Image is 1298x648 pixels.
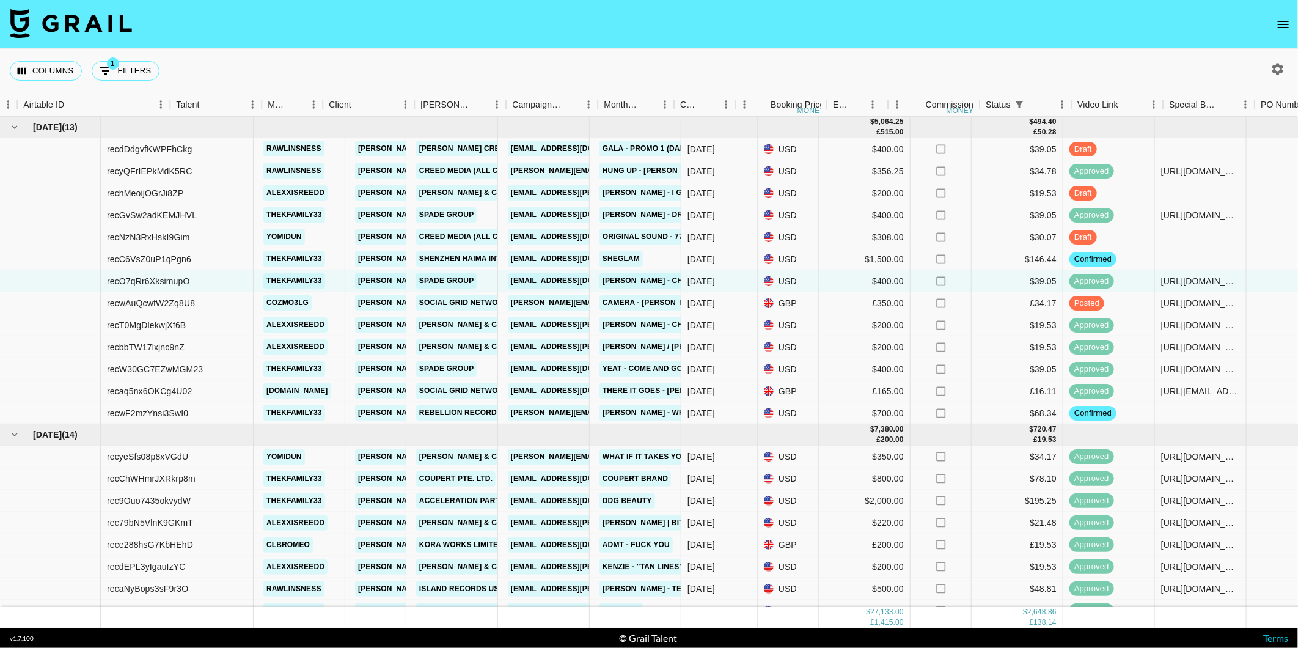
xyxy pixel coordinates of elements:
[877,435,881,445] div: £
[819,446,911,468] div: $350.00
[263,493,325,509] a: thekfamily33
[1219,96,1236,113] button: Sort
[263,251,325,267] a: thekfamily33
[579,95,598,114] button: Menu
[1271,12,1296,37] button: open drawer
[819,314,911,336] div: $200.00
[1169,93,1219,117] div: Special Booking Type
[598,93,674,117] div: Month Due
[1161,297,1240,309] div: https://www.tiktok.com/@cozmo3lg/photo/7551440511890951446?is_from_webapp=1&sender_device=pc&web_...
[508,383,645,399] a: [EMAIL_ADDRESS][DOMAIN_NAME]
[355,295,554,311] a: [PERSON_NAME][EMAIL_ADDRESS][DOMAIN_NAME]
[687,319,715,331] div: Sep '25
[508,295,770,311] a: [PERSON_NAME][EMAIL_ADDRESS][PERSON_NAME][DOMAIN_NAME]
[64,96,81,113] button: Sort
[416,581,502,597] a: Island Records US
[508,207,645,223] a: [EMAIL_ADDRESS][DOMAIN_NAME]
[355,317,554,333] a: [PERSON_NAME][EMAIL_ADDRESS][DOMAIN_NAME]
[909,96,926,113] button: Sort
[599,405,705,421] a: [PERSON_NAME] - WRONG
[1069,473,1114,485] span: approved
[599,163,710,179] a: Hung Up - [PERSON_NAME]
[355,405,554,421] a: [PERSON_NAME][EMAIL_ADDRESS][DOMAIN_NAME]
[758,380,819,402] div: GBP
[599,493,655,509] a: DDG Beauty
[329,93,351,117] div: Client
[972,204,1063,226] div: $39.05
[355,537,554,553] a: [PERSON_NAME][EMAIL_ADDRESS][DOMAIN_NAME]
[1053,95,1071,114] button: Menu
[416,383,544,399] a: Social Grid Network Limited
[972,336,1063,358] div: $19.53
[599,207,706,223] a: [PERSON_NAME] - Driving
[599,449,813,465] a: What If It Takes You Away (feat. Malou) Will Sass
[1077,93,1118,117] div: Video Link
[877,127,881,138] div: £
[243,95,262,114] button: Menu
[17,93,170,117] div: Airtable ID
[107,385,193,397] div: recaq5nx6OKCg4U02
[1236,95,1255,114] button: Menu
[687,209,715,221] div: Sep '25
[416,471,496,487] a: COUPERT PTE. LTD.
[819,468,911,490] div: $800.00
[819,490,911,512] div: $2,000.00
[107,253,191,265] div: recC6VsZ0uP1qPgn6
[972,248,1063,270] div: $146.44
[758,490,819,512] div: USD
[827,93,888,117] div: Expenses: Remove Commission?
[416,141,625,156] a: [PERSON_NAME] Creative KK ([GEOGRAPHIC_DATA])
[758,468,819,490] div: USD
[972,182,1063,204] div: $19.53
[107,319,186,331] div: recT0MgDlekwjXf6B
[687,231,715,243] div: Sep '25
[687,407,715,419] div: Sep '25
[416,537,507,553] a: KORA WORKS LIMITED
[263,603,324,619] a: rawlinsness
[508,229,645,245] a: [EMAIL_ADDRESS][DOMAIN_NAME]
[1069,298,1104,309] span: posted
[107,363,203,375] div: recW30GC7EZwMGM23
[107,275,190,287] div: recO7qRr6XksimupO
[1038,435,1057,445] div: 19.53
[416,185,522,201] a: [PERSON_NAME] & Co LLC
[471,96,488,113] button: Sort
[758,204,819,226] div: USD
[819,204,911,226] div: $400.00
[972,358,1063,380] div: $39.05
[355,339,554,355] a: [PERSON_NAME][EMAIL_ADDRESS][DOMAIN_NAME]
[416,339,522,355] a: [PERSON_NAME] & Co LLC
[508,449,770,465] a: [PERSON_NAME][EMAIL_ADDRESS][PERSON_NAME][DOMAIN_NAME]
[599,471,671,487] a: Coupert Brand
[287,96,304,113] button: Sort
[819,336,911,358] div: $200.00
[1069,364,1114,375] span: approved
[263,317,328,333] a: alexxisreedd
[416,405,505,421] a: Rebellion Records
[687,165,715,177] div: Sep '25
[1069,386,1114,397] span: approved
[1163,93,1255,117] div: Special Booking Type
[604,93,639,117] div: Month Due
[416,317,522,333] a: [PERSON_NAME] & Co LLC
[758,160,819,182] div: USD
[687,451,715,463] div: Aug '25
[508,405,707,421] a: [PERSON_NAME][EMAIL_ADDRESS][DOMAIN_NAME]
[351,96,369,113] button: Sort
[508,141,645,156] a: [EMAIL_ADDRESS][DOMAIN_NAME]
[508,317,707,333] a: [EMAIL_ADDRESS][PERSON_NAME][DOMAIN_NAME]
[926,93,974,117] div: Commission
[819,292,911,314] div: £350.00
[972,468,1063,490] div: $78.10
[268,93,287,117] div: Manager
[508,273,645,289] a: [EMAIL_ADDRESS][DOMAIN_NAME]
[92,61,159,81] button: Show filters
[819,512,911,534] div: $220.00
[107,143,192,155] div: recdDdgvfKWPFhCkg
[758,446,819,468] div: USD
[717,95,735,114] button: Menu
[107,407,188,419] div: recwF2mzYnsi3SwI0
[416,207,477,223] a: Spade Group
[735,95,754,114] button: Menu
[420,93,471,117] div: [PERSON_NAME]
